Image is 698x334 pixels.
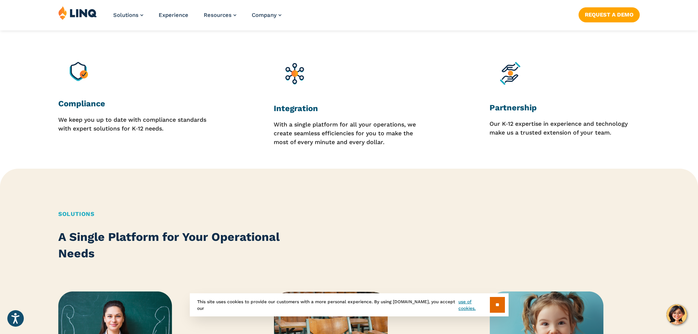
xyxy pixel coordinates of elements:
[274,103,424,114] h3: Integration
[58,229,291,262] h2: A Single Platform for Your Operational Needs
[252,12,281,18] a: Company
[58,210,640,219] h2: Solutions
[204,12,232,18] span: Resources
[58,6,97,20] img: LINQ | K‑12 Software
[252,12,277,18] span: Company
[159,12,188,18] a: Experience
[113,12,139,18] span: Solutions
[58,99,208,109] h3: Compliance
[458,298,490,312] a: use of cookies.
[490,103,640,113] h3: Partnership
[113,6,281,30] nav: Primary Navigation
[579,6,640,22] nav: Button Navigation
[490,120,640,147] p: Our K‑12 expertise in experience and technology make us a trusted extension of your team.
[666,304,687,325] button: Hello, have a question? Let’s chat.
[579,7,640,22] a: Request a Demo
[190,293,509,316] div: This site uses cookies to provide our customers with a more personal experience. By using [DOMAIN...
[204,12,236,18] a: Resources
[58,115,208,147] p: We keep you up to date with compliance standards with expert solutions for K‑12 needs.
[274,120,424,147] p: With a single platform for all your operations, we create seamless efficiencies for you to make t...
[113,12,143,18] a: Solutions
